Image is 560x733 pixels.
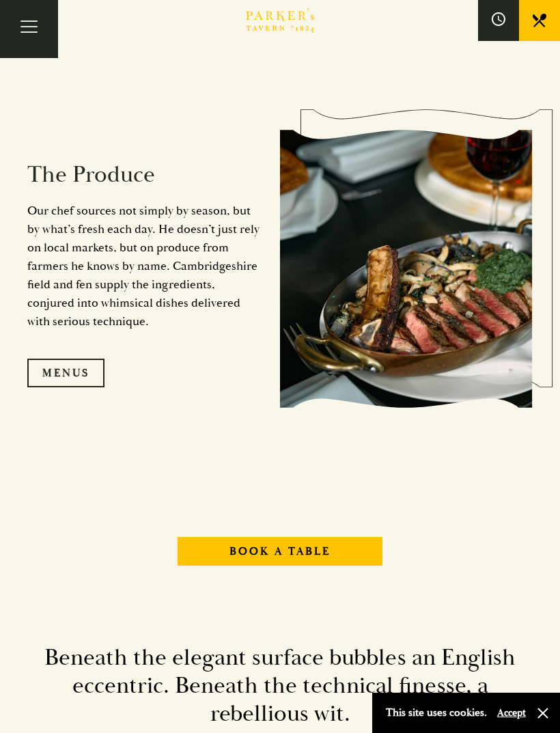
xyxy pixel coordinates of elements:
[386,703,487,723] p: This site uses cookies.
[27,161,260,189] h2: The Produce
[497,706,526,719] button: Accept
[27,359,104,387] a: Menus
[27,644,533,728] h2: Beneath the elegant surface bubbles an English eccentric. Beneath the technical finesse, a rebell...
[27,202,260,331] p: Our chef sources not simply by season, but by what’s fresh each day. He doesn’t just rely on loca...
[536,706,550,720] button: Close and accept
[178,537,382,566] a: Book A Table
